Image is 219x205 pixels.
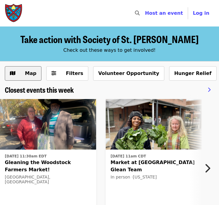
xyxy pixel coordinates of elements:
[20,32,199,46] span: Take action with Society of St. [PERSON_NAME]
[46,66,88,81] button: Filters (0 selected)
[199,160,219,177] button: Next item
[5,66,41,81] button: Show map view
[25,70,36,76] span: Map
[66,70,83,76] span: Filters
[193,10,209,16] span: Log in
[145,10,183,16] a: Host an event
[208,87,211,93] i: chevron-right icon
[111,175,157,179] span: In person · [US_STATE]
[188,7,214,19] button: Log in
[204,163,210,174] i: chevron-right icon
[5,154,47,159] time: [DATE] 11:30am EDT
[143,6,148,20] input: Search
[111,159,197,173] span: Market at [GEOGRAPHIC_DATA] Glean Team
[10,70,15,76] i: map icon
[135,10,140,16] i: search icon
[169,66,217,81] button: Hunger Relief
[5,84,74,95] span: Closest events this week
[111,154,146,159] time: [DATE] 11am CDT
[5,175,91,185] div: [GEOGRAPHIC_DATA], [GEOGRAPHIC_DATA]
[5,159,91,173] span: Gleaning the Woodstock Farmers Market!
[51,70,56,76] i: sliders-h icon
[5,85,74,94] a: Closest events this week
[93,66,164,81] button: Volunteer Opportunity
[5,47,214,54] div: Check out these ways to get involved!
[106,99,202,150] img: Market at Pepper Place Glean Team organized by Society of St. Andrew
[5,4,23,23] img: Society of St. Andrew - Home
